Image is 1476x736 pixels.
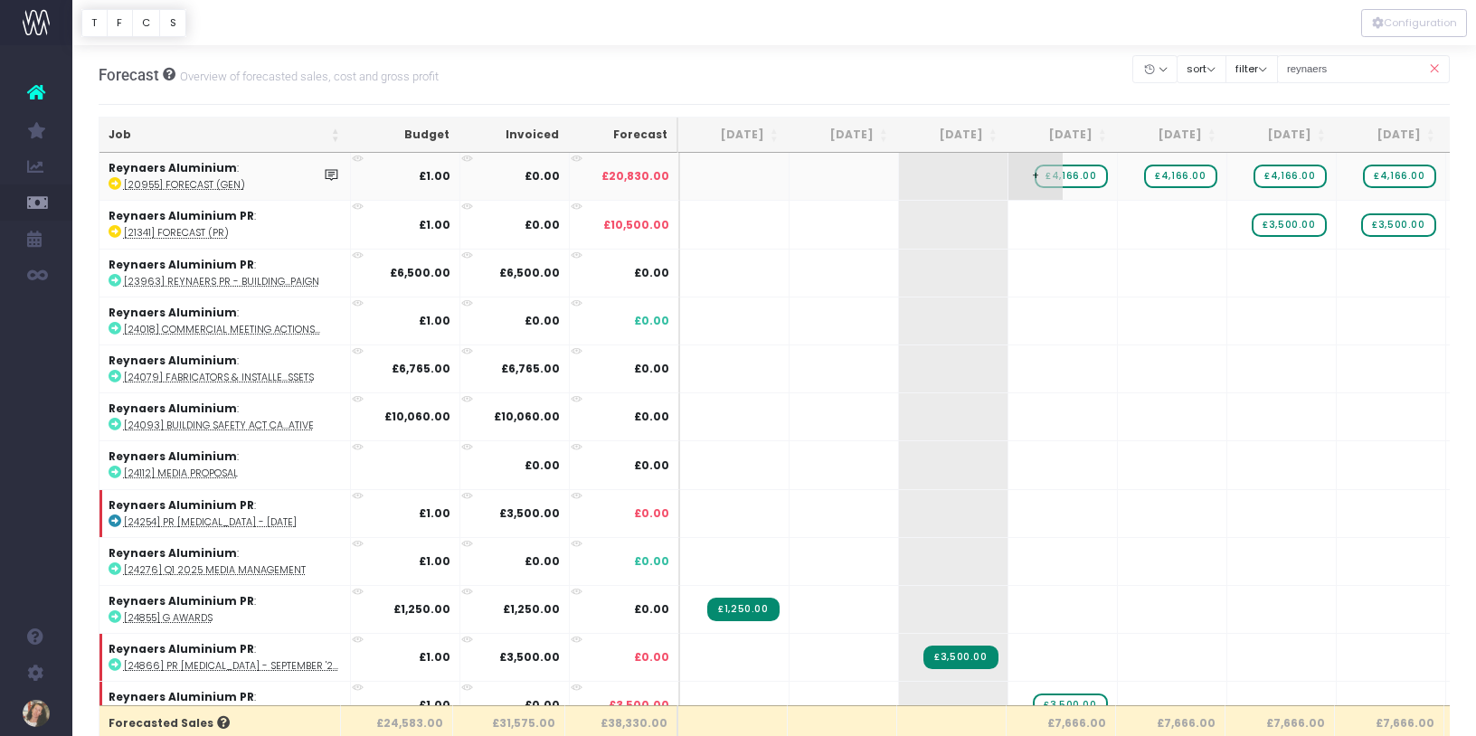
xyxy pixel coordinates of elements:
[99,633,351,681] td: :
[568,118,678,153] th: Forecast
[124,323,320,336] abbr: [24018] Commercial Meeting Actions
[419,313,450,328] strong: £1.00
[109,160,237,175] strong: Reynaers Aluminium
[392,361,450,376] strong: £6,765.00
[23,700,50,727] img: images/default_profile_image.png
[109,401,237,416] strong: Reynaers Aluminium
[124,467,238,480] abbr: [24112] Media Proposal
[1225,118,1335,153] th: Dec 25: activate to sort column ascending
[897,118,1007,153] th: Sep 25: activate to sort column ascending
[349,118,459,153] th: Budget
[109,715,230,731] span: Forecasted Sales
[99,66,159,84] span: Forecast
[923,646,998,669] span: Streamtime Invoice: ST7057 – [24866] PR Retainer - September '25
[99,297,351,344] td: :
[603,217,669,233] span: £10,500.00
[1254,165,1326,188] span: wayahead Sales Forecast Item
[419,553,450,569] strong: £1.00
[1225,55,1278,83] button: filter
[1116,118,1225,153] th: Nov 25: activate to sort column ascending
[1007,118,1116,153] th: Oct 25: activate to sort column ascending
[109,641,254,656] strong: Reynaers Aluminium PR
[99,489,351,537] td: :
[384,409,450,424] strong: £10,060.00
[634,553,669,570] span: £0.00
[419,649,450,665] strong: £1.00
[1033,694,1107,717] span: wayahead Sales Forecast Item
[525,458,560,473] strong: £0.00
[99,344,351,392] td: :
[393,601,450,617] strong: £1,250.00
[124,178,245,192] abbr: [20955] Forecast (Gen)
[609,697,669,713] span: £3,500.00
[494,409,560,424] strong: £10,060.00
[124,419,314,432] abbr: [24093] Building Safety Act Campaign - Creative
[109,208,254,223] strong: Reynaers Aluminium PR
[634,458,669,474] span: £0.00
[99,440,351,488] td: :
[109,353,237,368] strong: Reynaers Aluminium
[99,249,351,297] td: :
[99,585,351,633] td: :
[109,497,254,513] strong: Reynaers Aluminium PR
[1361,9,1467,37] button: Configuration
[124,611,213,625] abbr: [24855] G Awards
[1008,153,1063,200] span: +
[109,305,237,320] strong: Reynaers Aluminium
[499,265,560,280] strong: £6,500.00
[124,515,297,529] abbr: [24254] PR Retainer - April '25
[124,226,229,240] abbr: [21341] Forecast (PR)
[1277,55,1451,83] input: Search...
[788,118,897,153] th: Aug 25: activate to sort column ascending
[107,9,133,37] button: F
[1361,213,1435,237] span: wayahead Sales Forecast Item
[99,118,349,153] th: Job: activate to sort column ascending
[1363,165,1435,188] span: wayahead Sales Forecast Item
[419,697,450,712] strong: £1.00
[707,598,779,621] span: Streamtime Invoice: ST6982 – [24855] G Awards
[99,200,351,248] td: :
[124,659,338,673] abbr: [24866] PR Retainer - September '25
[1035,165,1107,188] span: wayahead Sales Forecast Item
[499,649,560,665] strong: £3,500.00
[124,275,319,288] abbr: [23963] Reynaers PR - Building Safety Act/ building for the future campaign
[525,217,560,232] strong: £0.00
[678,118,788,153] th: Jul 25: activate to sort column ascending
[419,217,450,232] strong: £1.00
[501,361,560,376] strong: £6,765.00
[99,153,351,200] td: :
[525,553,560,569] strong: £0.00
[503,601,560,617] strong: £1,250.00
[81,9,186,37] div: Vertical button group
[124,563,306,577] abbr: [24276] Q1 2025 media management
[1177,55,1226,83] button: sort
[99,537,351,585] td: :
[109,593,254,609] strong: Reynaers Aluminium PR
[109,448,237,464] strong: Reynaers Aluminium
[1361,9,1467,37] div: Vertical button group
[390,265,450,280] strong: £6,500.00
[634,649,669,665] span: £0.00
[175,66,439,84] small: Overview of forecasted sales, cost and gross profit
[525,697,560,712] strong: £0.00
[81,9,108,37] button: T
[634,505,669,522] span: £0.00
[634,409,669,425] span: £0.00
[132,9,161,37] button: C
[99,392,351,440] td: :
[109,545,237,561] strong: Reynaers Aluminium
[1335,118,1444,153] th: Jan 26: activate to sort column ascending
[634,361,669,377] span: £0.00
[525,313,560,328] strong: £0.00
[634,313,669,329] span: £0.00
[99,681,351,729] td: :
[499,505,560,521] strong: £3,500.00
[159,9,186,37] button: S
[1252,213,1326,237] span: wayahead Sales Forecast Item
[601,168,669,184] span: £20,830.00
[109,689,254,704] strong: Reynaers Aluminium PR
[525,168,560,184] strong: £0.00
[419,168,450,184] strong: £1.00
[124,371,314,384] abbr: [24079] Fabricators & Installers Concept & Assets
[109,257,254,272] strong: Reynaers Aluminium PR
